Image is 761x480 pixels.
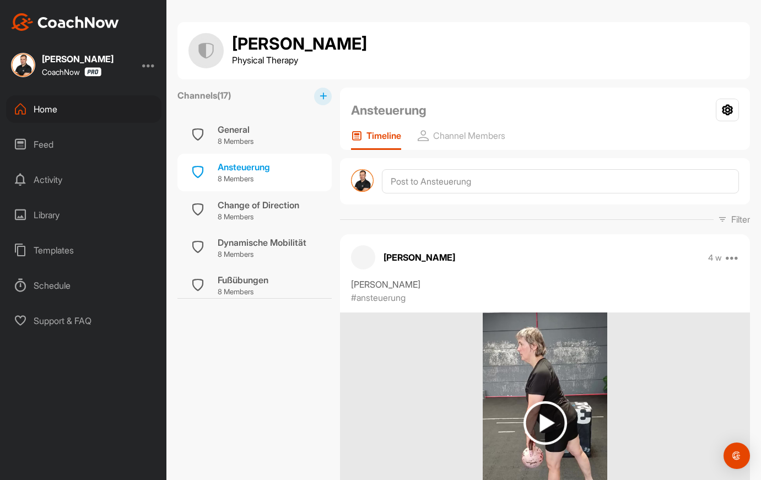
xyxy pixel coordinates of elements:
[84,67,101,77] img: CoachNow Pro
[218,287,268,298] p: 8 Members
[232,35,367,53] h1: [PERSON_NAME]
[366,130,401,141] p: Timeline
[42,55,114,63] div: [PERSON_NAME]
[351,278,739,291] div: [PERSON_NAME]
[6,166,161,193] div: Activity
[218,123,253,136] div: General
[6,201,161,229] div: Library
[523,401,567,445] img: play
[218,174,270,185] p: 8 Members
[351,169,374,192] img: avatar
[6,236,161,264] div: Templates
[724,443,750,469] div: Open Intercom Messenger
[232,53,367,67] p: Physical Therapy
[6,131,161,158] div: Feed
[11,13,119,31] img: CoachNow
[433,130,505,141] p: Channel Members
[177,89,231,102] label: Channels ( 17 )
[42,67,101,77] div: CoachNow
[218,249,306,260] p: 8 Members
[731,213,750,226] p: Filter
[6,272,161,299] div: Schedule
[218,212,299,223] p: 8 Members
[188,33,224,68] img: group
[11,53,35,77] img: square_38f7acb14888d2e6b63db064192df83b.jpg
[708,252,722,263] p: 4 w
[351,101,427,120] h2: Ansteuerung
[218,198,299,212] div: Change of Direction
[6,307,161,335] div: Support & FAQ
[384,251,455,264] p: [PERSON_NAME]
[218,236,306,249] div: Dynamische Mobilität
[351,291,406,304] p: #ansteuerung
[218,136,253,147] p: 8 Members
[218,273,268,287] div: Fußübungen
[218,160,270,174] div: Ansteuerung
[6,95,161,123] div: Home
